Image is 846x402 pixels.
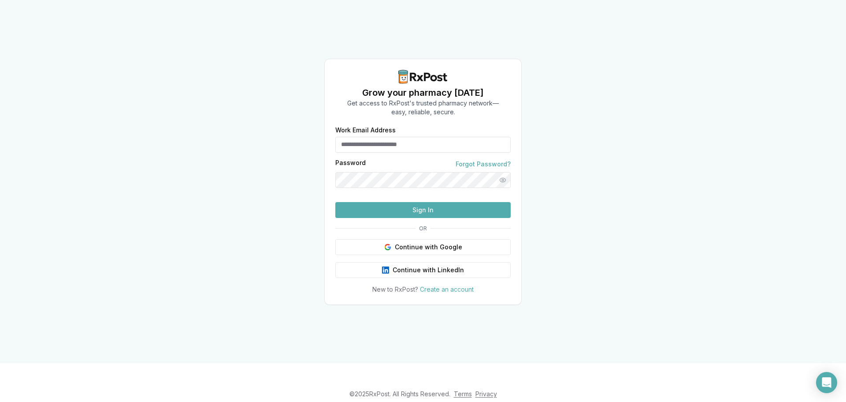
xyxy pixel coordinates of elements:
img: Google [384,244,391,251]
button: Show password [495,172,511,188]
label: Password [335,160,366,169]
button: Sign In [335,202,511,218]
span: OR [416,225,430,232]
p: Get access to RxPost's trusted pharmacy network— easy, reliable, secure. [347,99,499,116]
a: Terms [454,390,472,398]
button: Continue with Google [335,239,511,255]
img: LinkedIn [382,267,389,274]
button: Continue with LinkedIn [335,262,511,278]
a: Forgot Password? [456,160,511,169]
img: RxPost Logo [395,70,451,84]
div: Open Intercom Messenger [816,372,837,393]
a: Create an account [420,286,474,293]
a: Privacy [475,390,497,398]
h1: Grow your pharmacy [DATE] [347,86,499,99]
span: New to RxPost? [372,286,418,293]
label: Work Email Address [335,127,511,133]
